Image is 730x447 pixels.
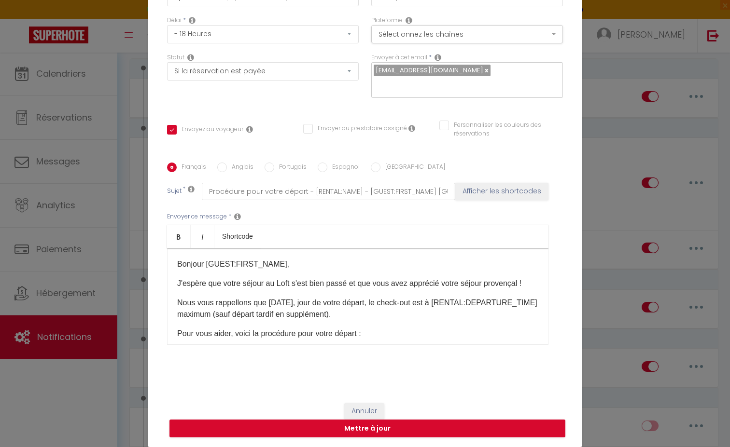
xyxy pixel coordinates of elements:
label: Espagnol [327,163,360,173]
button: Afficher les shortcodes [455,183,548,200]
p: Nous vous rappellons que [DATE], jour de votre départ, le check-out est à [RENTAL:DEPARTURE_TIME]... [177,297,538,320]
span: [EMAIL_ADDRESS][DOMAIN_NAME] [376,66,483,75]
label: Envoyer à cet email [371,53,427,62]
label: Délai [167,16,182,25]
label: Français [177,163,206,173]
a: Shortcode [214,225,261,248]
i: Message [234,213,241,220]
i: Subject [188,185,195,193]
label: Statut [167,53,184,62]
label: Envoyer ce message [167,212,227,221]
label: Anglais [227,163,253,173]
p: Bonjour [GUEST:FIRST_NAME], [177,258,538,270]
i: Recipient [435,54,441,61]
p: Pour vous aider, voici la procédure pour votre départ : [177,328,538,339]
a: Bold [167,225,191,248]
a: Italic [191,225,214,248]
button: Ouvrir le widget de chat LiveChat [8,4,37,33]
i: Action Time [189,16,196,24]
label: Sujet [167,187,182,197]
button: Sélectionnez les chaînes [371,25,563,43]
i: Booking status [187,54,194,61]
i: Action Channel [406,16,412,24]
button: Mettre à jour [169,420,565,438]
button: Annuler [344,403,384,420]
label: Plateforme [371,16,403,25]
p: J'espère que votre séjour au Loft s'est bien passé et que vous avez apprécié votre séjour provenç... [177,278,538,289]
label: Portugais [274,163,307,173]
label: [GEOGRAPHIC_DATA] [380,163,445,173]
i: Envoyer au voyageur [246,125,253,133]
i: Envoyer au prestataire si il est assigné [408,124,415,132]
